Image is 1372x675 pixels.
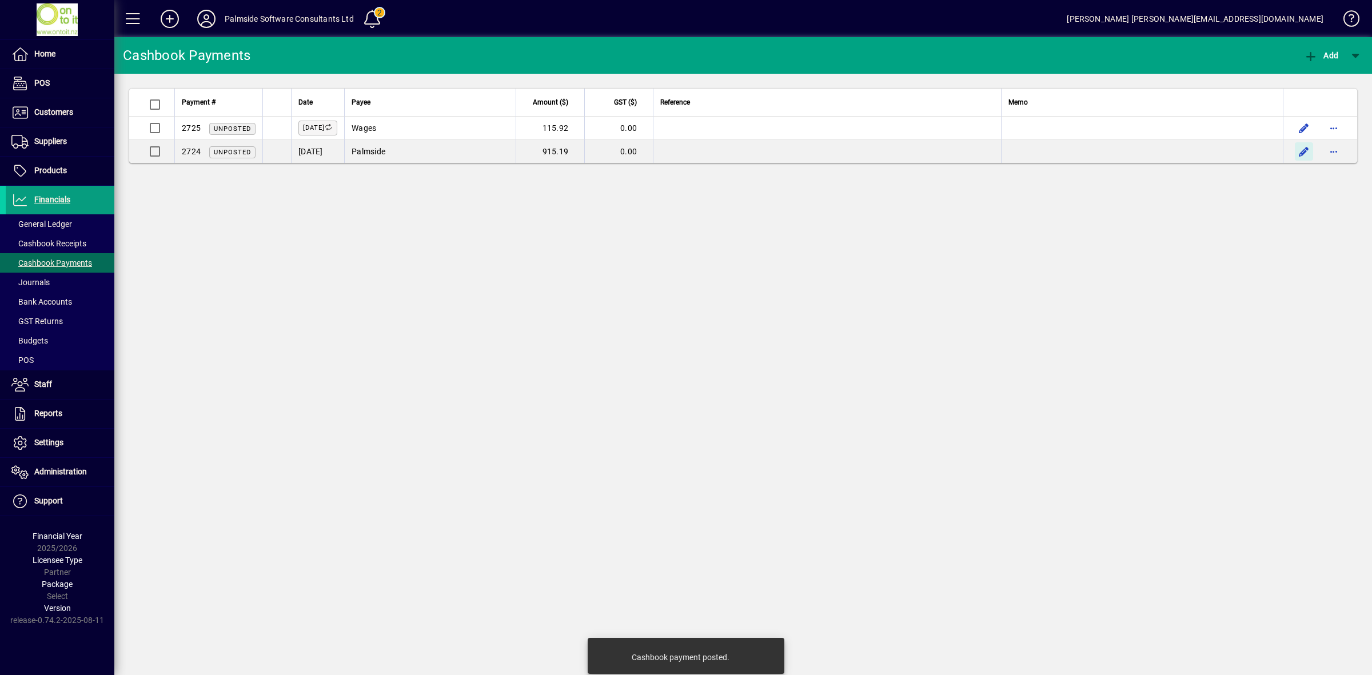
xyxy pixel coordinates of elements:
[34,380,52,389] span: Staff
[34,166,67,175] span: Products
[584,117,653,140] td: 0.00
[11,336,48,345] span: Budgets
[6,458,114,486] a: Administration
[34,107,73,117] span: Customers
[6,214,114,234] a: General Ledger
[11,278,50,287] span: Journals
[33,532,82,541] span: Financial Year
[1335,2,1358,39] a: Knowledge Base
[6,370,114,399] a: Staff
[34,496,63,505] span: Support
[516,117,584,140] td: 115.92
[6,127,114,156] a: Suppliers
[632,652,729,663] div: Cashbook payment posted.
[151,9,188,29] button: Add
[1304,51,1338,60] span: Add
[352,96,370,109] span: Payee
[533,96,568,109] span: Amount ($)
[352,123,376,133] span: Wages
[1301,45,1341,66] button: Add
[6,487,114,516] a: Support
[1008,96,1028,109] span: Memo
[11,317,63,326] span: GST Returns
[11,356,34,365] span: POS
[11,219,72,229] span: General Ledger
[1295,142,1313,161] button: Edit
[6,311,114,331] a: GST Returns
[11,239,86,248] span: Cashbook Receipts
[1325,119,1343,137] button: More options
[182,147,201,156] span: 2724
[352,96,509,109] div: Payee
[660,96,690,109] span: Reference
[6,273,114,292] a: Journals
[6,292,114,311] a: Bank Accounts
[614,96,637,109] span: GST ($)
[11,258,92,267] span: Cashbook Payments
[34,467,87,476] span: Administration
[34,137,67,146] span: Suppliers
[188,9,225,29] button: Profile
[182,123,201,133] span: 2725
[34,78,50,87] span: POS
[34,195,70,204] span: Financials
[11,297,72,306] span: Bank Accounts
[660,96,994,109] div: Reference
[6,429,114,457] a: Settings
[34,438,63,447] span: Settings
[516,140,584,163] td: 915.19
[6,40,114,69] a: Home
[182,96,256,109] div: Payment #
[33,556,82,565] span: Licensee Type
[6,331,114,350] a: Budgets
[225,10,354,28] div: Palmside Software Consultants Ltd
[214,125,251,133] span: Unposted
[1008,96,1276,109] div: Memo
[6,234,114,253] a: Cashbook Receipts
[6,350,114,370] a: POS
[352,147,385,156] span: Palmside
[1295,119,1313,137] button: Edit
[1325,142,1343,161] button: More options
[1067,10,1323,28] div: [PERSON_NAME] [PERSON_NAME][EMAIL_ADDRESS][DOMAIN_NAME]
[34,49,55,58] span: Home
[6,253,114,273] a: Cashbook Payments
[34,409,62,418] span: Reports
[182,96,216,109] span: Payment #
[214,149,251,156] span: Unposted
[298,96,337,109] div: Date
[584,140,653,163] td: 0.00
[298,121,337,135] label: [DATE]
[44,604,71,613] span: Version
[6,157,114,185] a: Products
[523,96,579,109] div: Amount ($)
[6,69,114,98] a: POS
[6,98,114,127] a: Customers
[6,400,114,428] a: Reports
[298,96,313,109] span: Date
[592,96,647,109] div: GST ($)
[123,46,250,65] div: Cashbook Payments
[42,580,73,589] span: Package
[291,140,344,163] td: [DATE]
